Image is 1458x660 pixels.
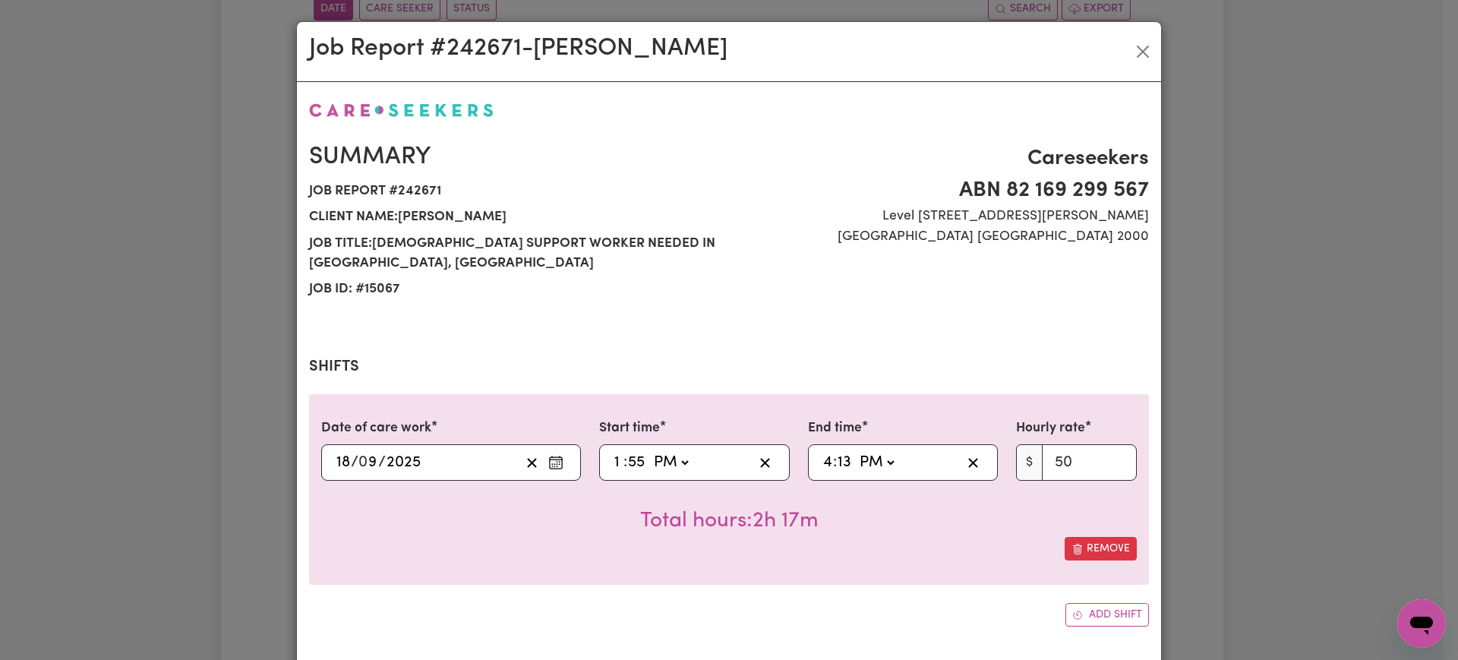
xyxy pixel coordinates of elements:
button: Remove this shift [1065,537,1137,561]
span: Job report # 242671 [309,178,720,204]
input: -- [359,451,378,474]
span: : [833,454,837,471]
span: Level [STREET_ADDRESS][PERSON_NAME] [738,207,1149,226]
button: Clear date [520,451,544,474]
span: $ [1016,444,1043,481]
label: End time [808,418,862,438]
span: Total hours worked: 2 hours 17 minutes [640,510,819,532]
h2: Job Report # 242671 - [PERSON_NAME] [309,34,727,63]
input: -- [336,451,351,474]
h2: Summary [309,143,720,172]
span: [GEOGRAPHIC_DATA] [GEOGRAPHIC_DATA] 2000 [738,227,1149,247]
button: Add another shift [1065,603,1149,627]
span: : [623,454,627,471]
input: -- [627,451,646,474]
iframe: Button to launch messaging window [1397,599,1446,648]
span: ABN 82 169 299 567 [738,175,1149,207]
label: Hourly rate [1016,418,1085,438]
h2: Shifts [309,358,1149,376]
span: / [378,454,386,471]
img: Careseekers logo [309,103,494,117]
span: Careseekers [738,143,1149,175]
span: Job ID: # 15067 [309,276,720,302]
span: 0 [358,455,368,470]
input: ---- [386,451,421,474]
label: Date of care work [321,418,431,438]
span: / [351,454,358,471]
span: Job title: [DEMOGRAPHIC_DATA] Support Worker Needed In [GEOGRAPHIC_DATA], [GEOGRAPHIC_DATA] [309,231,720,277]
label: Start time [599,418,660,438]
input: -- [837,451,852,474]
button: Close [1131,39,1155,64]
span: Client name: [PERSON_NAME] [309,204,720,230]
input: -- [614,451,623,474]
button: Enter the date of care work [544,451,568,474]
input: -- [822,451,833,474]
